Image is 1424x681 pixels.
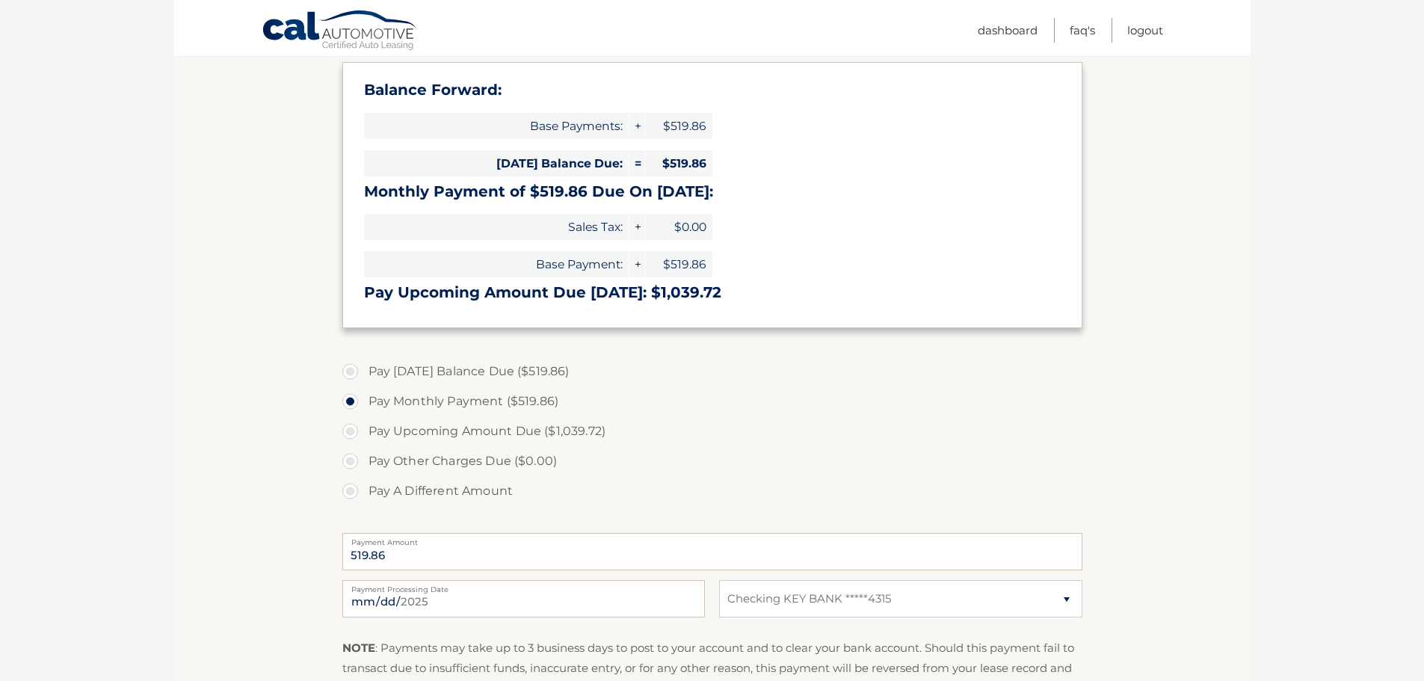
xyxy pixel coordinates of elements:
span: $519.86 [645,251,712,277]
label: Payment Processing Date [342,580,705,592]
h3: Balance Forward: [364,81,1061,99]
span: + [629,113,644,139]
input: Payment Date [342,580,705,617]
span: $519.86 [645,113,712,139]
h3: Monthly Payment of $519.86 Due On [DATE]: [364,182,1061,201]
label: Pay A Different Amount [342,476,1082,506]
label: Pay [DATE] Balance Due ($519.86) [342,357,1082,386]
span: + [629,251,644,277]
a: FAQ's [1070,18,1095,43]
input: Payment Amount [342,533,1082,570]
span: Base Payment: [364,251,629,277]
span: $519.86 [645,150,712,176]
label: Payment Amount [342,533,1082,545]
span: [DATE] Balance Due: [364,150,629,176]
a: Dashboard [978,18,1038,43]
span: = [629,150,644,176]
h3: Pay Upcoming Amount Due [DATE]: $1,039.72 [364,283,1061,302]
span: Sales Tax: [364,214,629,240]
span: Base Payments: [364,113,629,139]
label: Pay Other Charges Due ($0.00) [342,446,1082,476]
a: Logout [1127,18,1163,43]
label: Pay Monthly Payment ($519.86) [342,386,1082,416]
strong: NOTE [342,641,375,655]
label: Pay Upcoming Amount Due ($1,039.72) [342,416,1082,446]
span: $0.00 [645,214,712,240]
a: Cal Automotive [262,10,419,53]
span: + [629,214,644,240]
